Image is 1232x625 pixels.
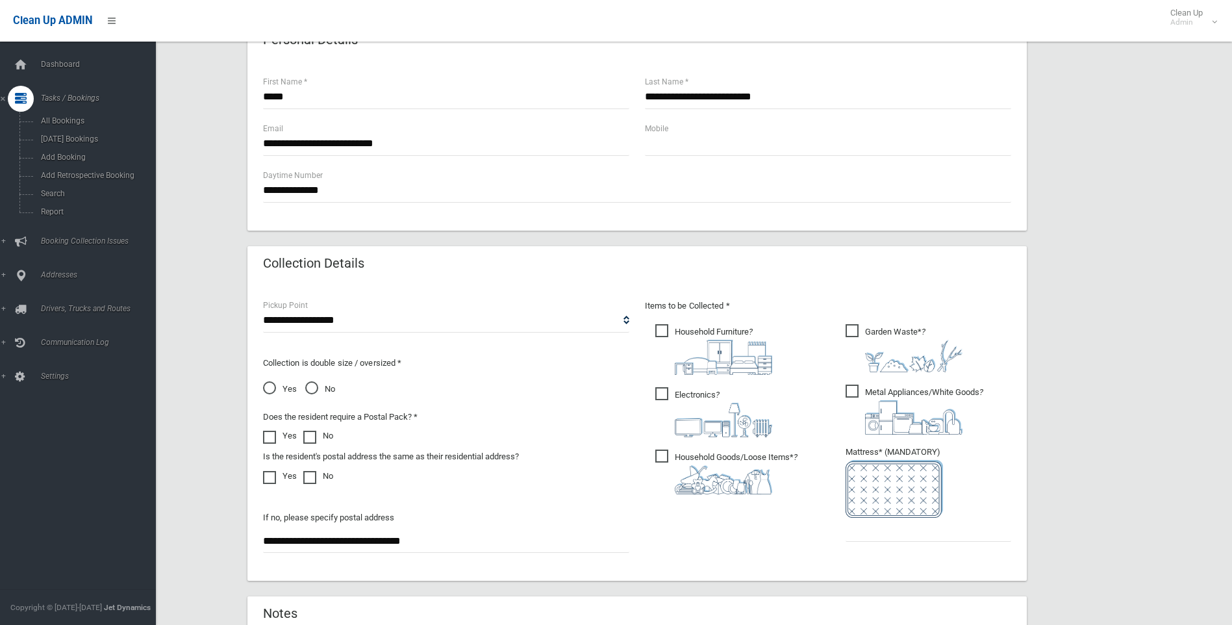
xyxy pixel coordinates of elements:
[846,460,943,518] img: e7408bece873d2c1783593a074e5cb2f.png
[846,385,983,435] span: Metal Appliances/White Goods
[846,447,1011,518] span: Mattress* (MANDATORY)
[303,428,333,444] label: No
[655,387,772,437] span: Electronics
[37,60,166,69] span: Dashboard
[37,207,155,216] span: Report
[37,189,155,198] span: Search
[303,468,333,484] label: No
[655,324,772,375] span: Household Furniture
[37,171,155,180] span: Add Retrospective Booking
[865,400,962,435] img: 36c1b0289cb1767239cdd3de9e694f19.png
[1170,18,1203,27] small: Admin
[865,387,983,435] i: ?
[655,450,798,494] span: Household Goods/Loose Items*
[104,603,151,612] strong: Jet Dynamics
[37,94,166,103] span: Tasks / Bookings
[37,116,155,125] span: All Bookings
[675,452,798,494] i: ?
[263,468,297,484] label: Yes
[37,338,166,347] span: Communication Log
[37,270,166,279] span: Addresses
[263,510,394,526] label: If no, please specify postal address
[37,134,155,144] span: [DATE] Bookings
[37,372,166,381] span: Settings
[645,298,1011,314] p: Items to be Collected *
[263,409,418,425] label: Does the resident require a Postal Pack? *
[675,403,772,437] img: 394712a680b73dbc3d2a6a3a7ffe5a07.png
[846,324,962,372] span: Garden Waste*
[263,449,519,465] label: Is the resident's postal address the same as their residential address?
[37,153,155,162] span: Add Booking
[675,327,772,375] i: ?
[263,381,297,397] span: Yes
[675,465,772,494] img: b13cc3517677393f34c0a387616ef184.png
[675,340,772,375] img: aa9efdbe659d29b613fca23ba79d85cb.png
[865,327,962,372] i: ?
[10,603,102,612] span: Copyright © [DATE]-[DATE]
[263,355,629,371] p: Collection is double size / oversized *
[247,251,380,276] header: Collection Details
[37,236,166,246] span: Booking Collection Issues
[305,381,335,397] span: No
[263,428,297,444] label: Yes
[675,390,772,437] i: ?
[1164,8,1216,27] span: Clean Up
[37,304,166,313] span: Drivers, Trucks and Routes
[865,340,962,372] img: 4fd8a5c772b2c999c83690221e5242e0.png
[13,14,92,27] span: Clean Up ADMIN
